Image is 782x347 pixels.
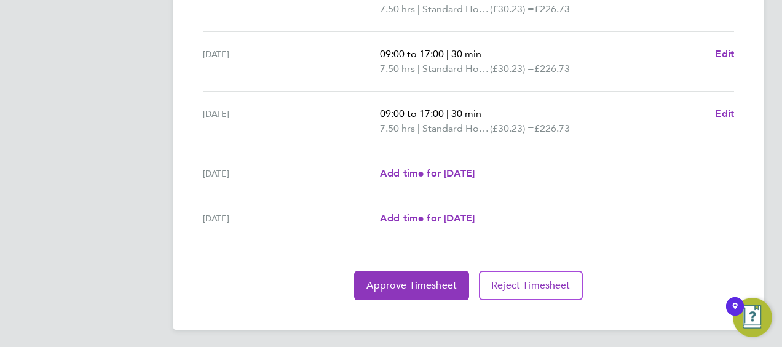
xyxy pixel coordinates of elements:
[417,122,420,134] span: |
[380,63,415,74] span: 7.50 hrs
[380,108,444,119] span: 09:00 to 17:00
[422,62,490,76] span: Standard Hourly
[380,212,475,224] span: Add time for [DATE]
[366,279,457,292] span: Approve Timesheet
[715,48,734,60] span: Edit
[534,3,570,15] span: £226.73
[490,63,534,74] span: (£30.23) =
[733,298,772,337] button: Open Resource Center, 9 new notifications
[422,121,490,136] span: Standard Hourly
[451,48,481,60] span: 30 min
[203,211,380,226] div: [DATE]
[446,48,449,60] span: |
[380,3,415,15] span: 7.50 hrs
[417,63,420,74] span: |
[490,122,534,134] span: (£30.23) =
[380,211,475,226] a: Add time for [DATE]
[715,47,734,62] a: Edit
[203,47,380,76] div: [DATE]
[422,2,490,17] span: Standard Hourly
[732,306,738,322] div: 9
[479,271,583,300] button: Reject Timesheet
[715,108,734,119] span: Edit
[380,48,444,60] span: 09:00 to 17:00
[203,166,380,181] div: [DATE]
[490,3,534,15] span: (£30.23) =
[203,106,380,136] div: [DATE]
[354,271,469,300] button: Approve Timesheet
[534,122,570,134] span: £226.73
[451,108,481,119] span: 30 min
[715,106,734,121] a: Edit
[491,279,571,292] span: Reject Timesheet
[380,167,475,179] span: Add time for [DATE]
[417,3,420,15] span: |
[446,108,449,119] span: |
[380,166,475,181] a: Add time for [DATE]
[534,63,570,74] span: £226.73
[380,122,415,134] span: 7.50 hrs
